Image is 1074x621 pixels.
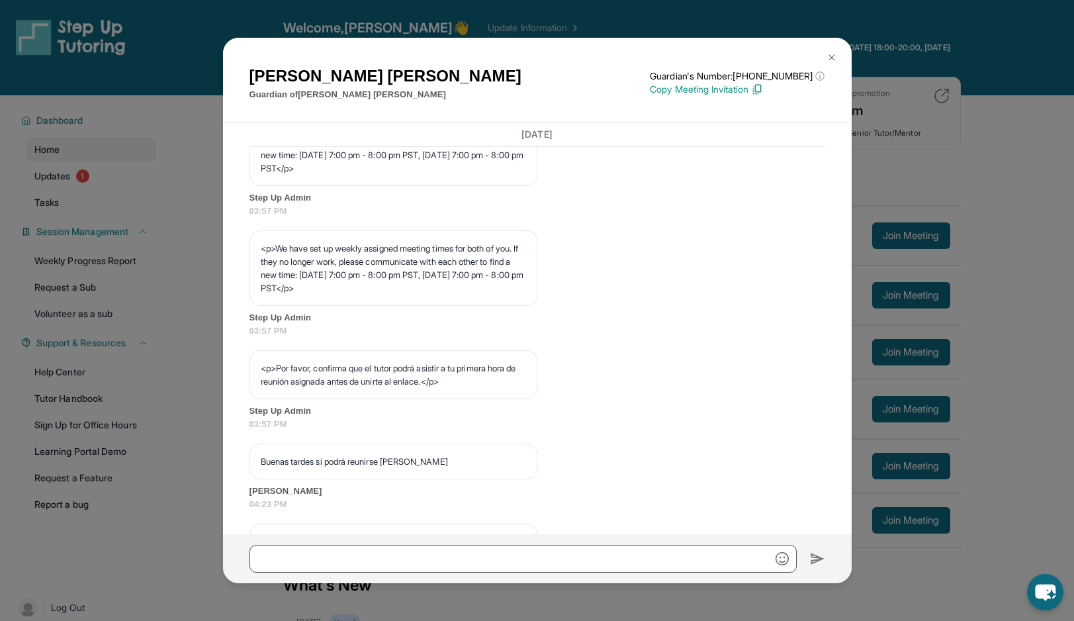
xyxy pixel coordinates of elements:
img: Copy Icon [751,83,763,95]
button: chat-button [1027,574,1063,610]
span: [PERSON_NAME] [249,485,825,498]
img: Send icon [810,551,825,567]
span: 04:23 PM [249,498,825,511]
p: Guardian of [PERSON_NAME] [PERSON_NAME] [249,88,521,101]
span: Step Up Admin [249,191,825,205]
h3: [DATE] [249,128,825,141]
p: Buenas tardes si podrá reunirse [PERSON_NAME] [261,455,526,468]
span: Step Up Admin [249,405,825,418]
p: <p>Por favor, confirma que el tutor podrá asistir a tu primera hora de reunión asignada antes de ... [261,361,526,388]
span: 03:57 PM [249,205,825,218]
span: 03:57 PM [249,324,825,338]
img: Emoji [776,552,789,565]
p: Guardian's Number: [PHONE_NUMBER] [650,70,825,83]
p: <p>We have set up weekly assigned meeting times for both of you. If they no longer work, please c... [261,122,526,175]
span: ⓘ [815,70,825,83]
h1: [PERSON_NAME] [PERSON_NAME] [249,64,521,88]
img: Close Icon [827,52,837,63]
p: Copy Meeting Invitation [650,83,825,96]
span: Step Up Admin [249,311,825,324]
p: <p>We have set up weekly assigned meeting times for both of you. If they no longer work, please c... [261,242,526,295]
span: 03:57 PM [249,418,825,431]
